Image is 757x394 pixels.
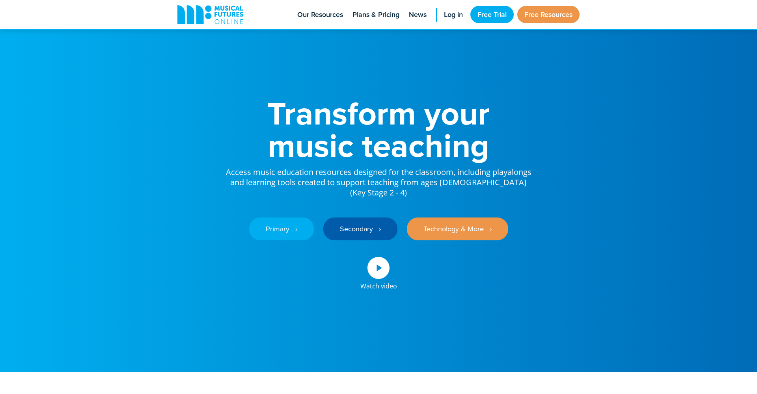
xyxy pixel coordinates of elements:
[360,279,397,289] div: Watch video
[323,217,397,240] a: Secondary ‎‏‏‎ ‎ ›
[225,162,532,198] p: Access music education resources designed for the classroom, including playalongs and learning to...
[470,6,514,23] a: Free Trial
[517,6,580,23] a: Free Resources
[409,9,427,20] span: News
[352,9,399,20] span: Plans & Pricing
[225,97,532,162] h1: Transform your music teaching
[249,217,314,240] a: Primary ‎‏‏‎ ‎ ›
[407,217,508,240] a: Technology & More ‎‏‏‎ ‎ ›
[444,9,463,20] span: Log in
[297,9,343,20] span: Our Resources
